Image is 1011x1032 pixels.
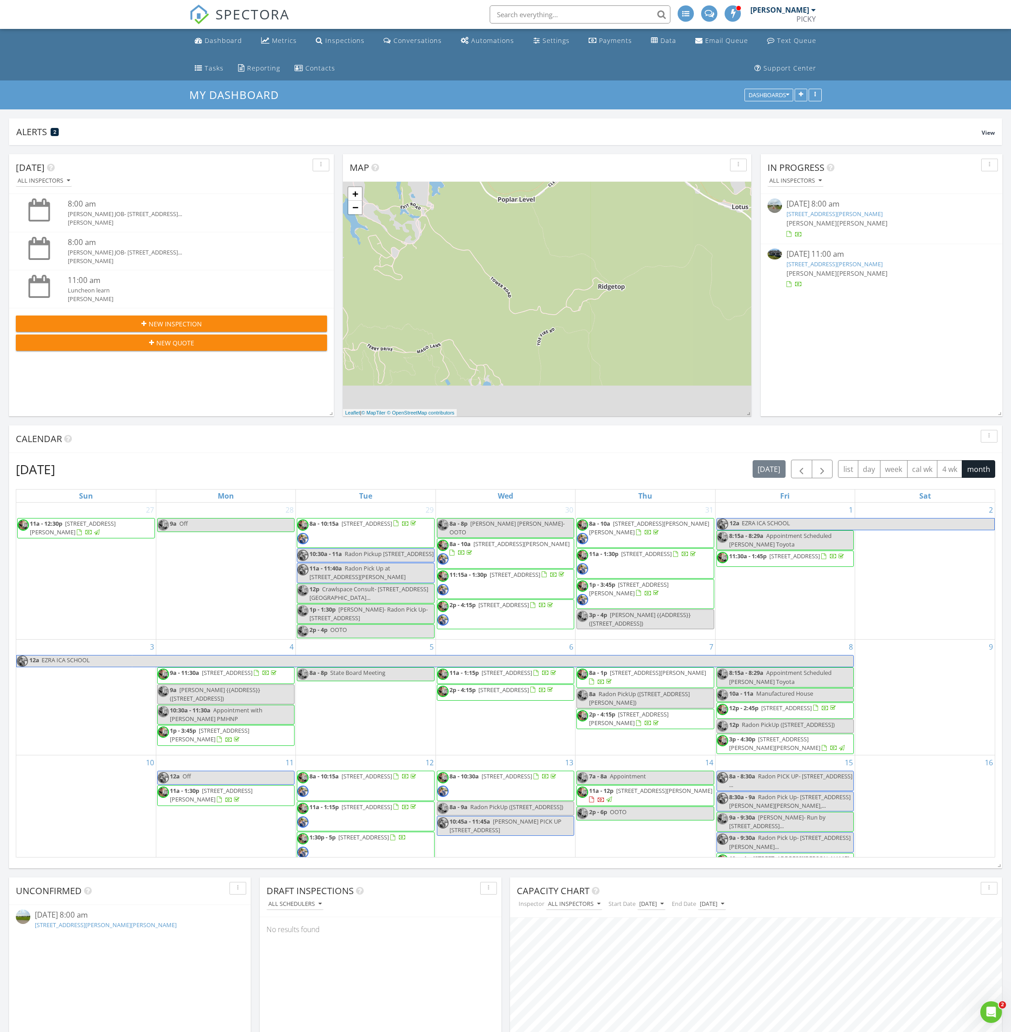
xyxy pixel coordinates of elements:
[312,33,368,49] a: Inspections
[449,519,468,528] span: 8a - 8p
[345,550,434,558] span: Radon Pickup [STREET_ADDRESS]
[847,503,855,517] a: Go to August 1, 2025
[156,338,194,348] span: New Quote
[577,690,588,701] img: bf8274bfc87b4e28ab655cc270350d12_1_105_c.jpeg
[191,33,246,49] a: Dashboard
[717,721,728,732] img: bf8274bfc87b4e28ab655cc270350d12_1_105_c.jpeg
[449,686,555,694] a: 2p - 4:15p [STREET_ADDRESS]
[729,518,740,530] span: 12a
[577,550,588,561] img: bf8274bfc87b4e28ab655cc270350d12_1_105_c.jpeg
[297,626,309,637] img: bf8274bfc87b4e28ab655cc270350d12_1_105_c.jpeg
[305,64,335,72] div: Contacts
[309,564,342,572] span: 11a - 11:40a
[577,787,588,798] img: bf8274bfc87b4e28ab655cc270350d12_1_105_c.jpeg
[786,269,837,278] span: [PERSON_NAME]
[717,669,728,680] img: bf8274bfc87b4e28ab655cc270350d12_1_105_c.jpeg
[621,550,672,558] span: [STREET_ADDRESS]
[449,540,471,548] span: 8a - 10a
[345,410,360,415] a: Leaflet
[786,249,977,260] div: [DATE] 11:00 am
[216,490,236,502] a: Monday
[18,178,70,184] div: All Inspectors
[717,793,728,804] img: prom25_9999_78.jpg
[786,219,837,227] span: [PERSON_NAME]
[205,36,242,45] div: Dashboard
[589,787,712,803] a: 11a - 12p [STREET_ADDRESS][PERSON_NAME]
[272,36,297,45] div: Metrics
[183,772,191,780] span: Off
[610,669,706,677] span: [STREET_ADDRESS][PERSON_NAME]
[170,686,177,694] span: 9a
[158,726,169,738] img: bf8274bfc87b4e28ab655cc270350d12_1_105_c.jpeg
[778,490,791,502] a: Friday
[717,704,728,715] img: bf8274bfc87b4e28ab655cc270350d12_1_105_c.jpeg
[170,706,262,723] span: Appointment with [PERSON_NAME] PMHNP
[380,33,445,49] a: Conversations
[576,503,715,640] td: Go to July 31, 2025
[577,519,588,531] img: bf8274bfc87b4e28ab655cc270350d12_1_105_c.jpeg
[144,503,156,517] a: Go to July 27, 2025
[158,686,169,697] img: bf8274bfc87b4e28ab655cc270350d12_1_105_c.jpeg
[437,569,574,599] a: 11:15a - 1:30p [STREET_ADDRESS]
[589,580,669,597] a: 1p - 3:45p [STREET_ADDRESS][PERSON_NAME]
[577,594,588,605] img: prom25_9999_78.jpg
[478,686,529,694] span: [STREET_ADDRESS]
[716,551,854,567] a: 11:30a - 1:45p [STREET_ADDRESS]
[616,787,712,795] span: [STREET_ADDRESS][PERSON_NAME]
[179,519,188,528] span: Off
[297,518,434,548] a: 8a - 10:15a [STREET_ADDRESS]
[437,599,574,629] a: 2p - 4:15p [STREET_ADDRESS]
[309,772,418,780] a: 8a - 10:15a [STREET_ADDRESS]
[937,460,962,478] button: 4 wk
[148,640,156,654] a: Go to August 3, 2025
[473,540,570,548] span: [STREET_ADDRESS][PERSON_NAME]
[284,755,295,770] a: Go to August 11, 2025
[589,519,709,536] span: [STREET_ADDRESS][PERSON_NAME][PERSON_NAME]
[858,460,880,478] button: day
[296,755,435,929] td: Go to August 12, 2025
[449,601,555,609] a: 2p - 4:15p [STREET_ADDRESS]
[577,580,588,592] img: bf8274bfc87b4e28ab655cc270350d12_1_105_c.jpeg
[144,755,156,770] a: Go to August 10, 2025
[742,519,790,527] span: EZRA ICA SCHOOL
[729,721,739,729] span: 12p
[309,772,339,780] span: 8a - 10:15a
[729,704,838,712] a: 12p - 2:45p [STREET_ADDRESS]
[729,689,754,697] span: 10a - 11a
[309,519,418,528] a: 8a - 10:15a [STREET_ADDRESS]
[18,519,29,531] img: bf8274bfc87b4e28ab655cc270350d12_1_105_c.jpeg
[589,787,613,795] span: 11a - 12p
[424,755,435,770] a: Go to August 12, 2025
[855,640,995,755] td: Go to August 9, 2025
[962,460,995,478] button: month
[309,564,406,581] span: Radon Pick Up at [STREET_ADDRESS][PERSON_NAME]
[437,686,449,697] img: bf8274bfc87b4e28ab655cc270350d12_1_105_c.jpeg
[589,690,690,707] span: Radon PickUp ([STREET_ADDRESS][PERSON_NAME])
[716,734,854,754] a: 3p - 4:30p [STREET_ADDRESS][PERSON_NAME][PERSON_NAME]
[309,585,319,593] span: 12p
[729,669,832,685] span: Appointment Scheduled [PERSON_NAME] Toyota
[729,532,832,548] span: Appointment Scheduled [PERSON_NAME] Toyota
[284,503,295,517] a: Go to July 28, 2025
[205,64,224,72] div: Tasks
[437,771,574,801] a: 8a - 10:30a [STREET_ADDRESS]
[589,611,607,619] span: 3p - 4p
[478,601,529,609] span: [STREET_ADDRESS]
[530,33,573,49] a: Settings
[729,735,755,743] span: 3p - 4:30p
[449,570,487,579] span: 11:15a - 1:30p
[705,36,748,45] div: Email Queue
[786,198,977,210] div: [DATE] 8:00 am
[791,460,812,478] button: Previous month
[149,319,202,329] span: New Inspection
[717,689,728,701] img: bf8274bfc87b4e28ab655cc270350d12_1_105_c.jpeg
[309,550,342,558] span: 10:30a - 11a
[309,605,428,622] span: [PERSON_NAME]- Radon Pick Up- [STREET_ADDRESS]
[577,611,588,622] img: bf8274bfc87b4e28ab655cc270350d12_1_105_c.jpeg
[170,706,211,714] span: 10:30a - 11:30a
[756,689,813,697] span: Manufactured House
[543,36,570,45] div: Settings
[158,772,169,783] img: prom25_9999_78.jpg
[437,584,449,595] img: prom25_9999_78.jpg
[729,669,763,677] span: 8:15a - 8:29a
